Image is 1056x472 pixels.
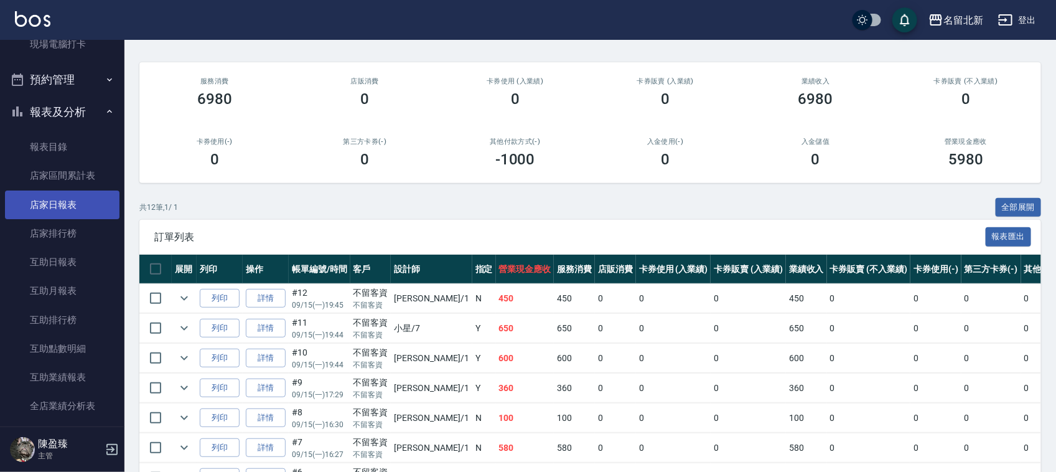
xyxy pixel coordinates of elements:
td: 0 [595,374,636,403]
p: 09/15 (一) 16:30 [292,419,347,430]
h2: 入金使用(-) [605,138,726,146]
a: 詳情 [246,349,286,368]
h2: 卡券使用(-) [154,138,275,146]
th: 展開 [172,255,197,284]
button: 登出 [993,9,1041,32]
button: save [892,7,917,32]
td: [PERSON_NAME] /1 [391,284,472,313]
td: 0 [910,344,961,373]
td: 0 [827,374,910,403]
img: Person [10,437,35,462]
td: [PERSON_NAME] /1 [391,404,472,433]
p: 不留客資 [353,449,388,460]
td: 0 [711,404,786,433]
a: 店家日報表 [5,191,119,219]
td: 0 [827,433,910,463]
td: 0 [636,374,711,403]
td: 450 [786,284,827,313]
h3: 0 [961,90,970,108]
td: #7 [289,433,350,463]
h3: 0 [511,90,520,108]
th: 帳單編號/時間 [289,255,350,284]
a: 報表匯出 [986,230,1032,242]
h2: 卡券販賣 (入業績) [605,77,726,85]
a: 互助排行榜 [5,306,119,334]
td: 450 [496,284,554,313]
td: 0 [711,374,786,403]
button: 列印 [200,349,240,368]
a: 詳情 [246,319,286,338]
h2: 卡券販賣 (不入業績) [906,77,1027,85]
button: expand row [175,289,194,308]
h3: 0 [360,151,369,168]
div: 不留客資 [353,286,388,300]
button: 預約管理 [5,64,119,96]
button: 報表匯出 [986,227,1032,247]
td: 0 [636,314,711,343]
a: 店家區間累計表 [5,161,119,190]
p: 不留客資 [353,389,388,400]
p: 不留客資 [353,329,388,341]
td: 0 [636,284,711,313]
div: 不留客資 [353,406,388,419]
td: 580 [554,433,595,463]
td: 0 [827,314,910,343]
th: 卡券販賣 (不入業績) [827,255,910,284]
button: expand row [175,408,194,427]
td: 0 [910,404,961,433]
td: 580 [786,433,827,463]
td: 360 [786,374,827,403]
h3: 0 [661,151,670,168]
h2: 店販消費 [305,77,426,85]
th: 客戶 [350,255,391,284]
td: 0 [595,404,636,433]
th: 第三方卡券(-) [961,255,1021,284]
div: 不留客資 [353,376,388,389]
td: 0 [961,433,1021,463]
td: N [472,404,496,433]
p: 09/15 (一) 19:44 [292,359,347,371]
td: 0 [636,344,711,373]
th: 列印 [197,255,243,284]
button: 名留北新 [923,7,988,33]
td: 0 [595,284,636,313]
td: 0 [827,284,910,313]
button: 列印 [200,379,240,398]
td: 0 [827,344,910,373]
h2: 營業現金應收 [906,138,1027,146]
th: 業績收入 [786,255,827,284]
td: [PERSON_NAME] /1 [391,344,472,373]
button: expand row [175,379,194,397]
h3: 服務消費 [154,77,275,85]
h3: 5980 [948,151,983,168]
th: 設計師 [391,255,472,284]
button: 列印 [200,289,240,308]
td: [PERSON_NAME] /1 [391,374,472,403]
button: 列印 [200,438,240,458]
a: 互助日報表 [5,248,119,276]
td: Y [472,314,496,343]
td: 0 [961,374,1021,403]
td: 600 [496,344,554,373]
h3: 0 [661,90,670,108]
p: 共 12 筆, 1 / 1 [139,202,178,213]
td: N [472,284,496,313]
td: 0 [636,433,711,463]
td: 100 [786,404,827,433]
td: 0 [910,433,961,463]
td: 小星 /7 [391,314,472,343]
h2: 業績收入 [755,77,876,85]
td: 600 [554,344,595,373]
td: 0 [910,284,961,313]
button: 報表及分析 [5,96,119,128]
p: 主管 [38,450,101,461]
td: 0 [961,314,1021,343]
div: 不留客資 [353,346,388,359]
th: 店販消費 [595,255,636,284]
td: Y [472,374,496,403]
td: 0 [595,344,636,373]
h3: -1000 [495,151,535,168]
td: 0 [961,344,1021,373]
td: [PERSON_NAME] /1 [391,433,472,463]
a: 現場電腦打卡 [5,30,119,59]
